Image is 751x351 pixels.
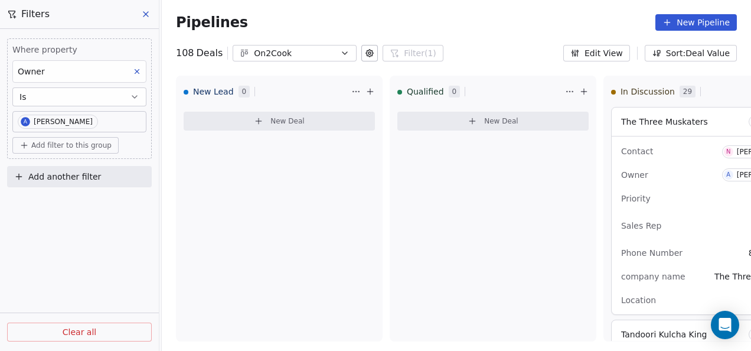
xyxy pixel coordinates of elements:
span: Clear all [63,326,96,339]
div: 108 [176,46,223,60]
button: Clear all [7,323,152,342]
span: Add another filter [28,171,101,183]
span: Priority [621,194,651,203]
button: New Pipeline [655,14,737,31]
div: Qualified0 [397,76,563,107]
span: Add filter to this group [31,141,112,150]
button: New Deal [397,112,589,131]
span: 29 [680,86,696,97]
span: Filters [21,7,50,21]
span: In Discussion [621,86,675,97]
span: The Three Muskaters [621,117,708,126]
button: New Deal [184,112,375,131]
div: [PERSON_NAME] [34,118,93,126]
span: Deals [197,46,223,60]
button: Is [12,87,146,106]
div: A [726,170,730,180]
button: Filter(1) [383,45,443,61]
span: Owner [621,170,648,180]
div: On2Cook [254,47,335,60]
span: Sales Rep [621,221,661,230]
span: 0 [449,86,461,97]
div: New Lead0 [184,76,349,107]
span: Contact [621,147,653,156]
div: Open Intercom Messenger [711,311,739,339]
span: Tandoori Kulcha King [621,330,707,339]
button: Sort: Deal Value [645,45,737,61]
span: Where property [12,44,146,56]
span: A [21,117,30,126]
span: Is [19,91,26,103]
span: 0 [239,86,250,97]
span: New Lead [193,86,234,97]
span: New Deal [484,116,518,126]
div: N [726,147,731,157]
span: Qualified [407,86,444,97]
button: Edit View [563,45,630,61]
span: Pipelines [176,14,248,31]
span: company name [621,272,685,281]
span: New Deal [270,116,305,126]
span: Phone Number [621,248,683,258]
span: Owner [18,67,45,76]
span: Location [621,295,656,305]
